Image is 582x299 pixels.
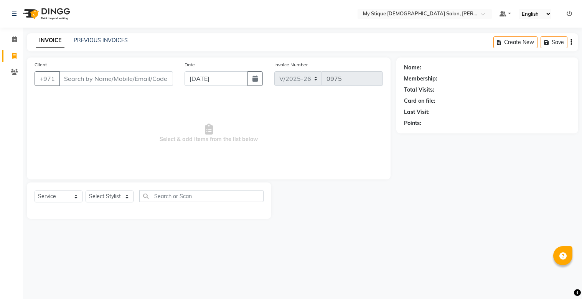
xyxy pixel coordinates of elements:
[404,108,430,116] div: Last Visit:
[185,61,195,68] label: Date
[35,71,60,86] button: +971
[404,119,421,127] div: Points:
[139,190,264,202] input: Search or Scan
[35,61,47,68] label: Client
[404,97,435,105] div: Card on file:
[35,95,383,172] span: Select & add items from the list below
[541,36,567,48] button: Save
[274,61,308,68] label: Invoice Number
[74,37,128,44] a: PREVIOUS INVOICES
[493,36,537,48] button: Create New
[36,34,64,48] a: INVOICE
[59,71,173,86] input: Search by Name/Mobile/Email/Code
[404,64,421,72] div: Name:
[20,3,72,25] img: logo
[550,268,574,291] iframe: chat widget
[404,86,434,94] div: Total Visits:
[404,75,437,83] div: Membership:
